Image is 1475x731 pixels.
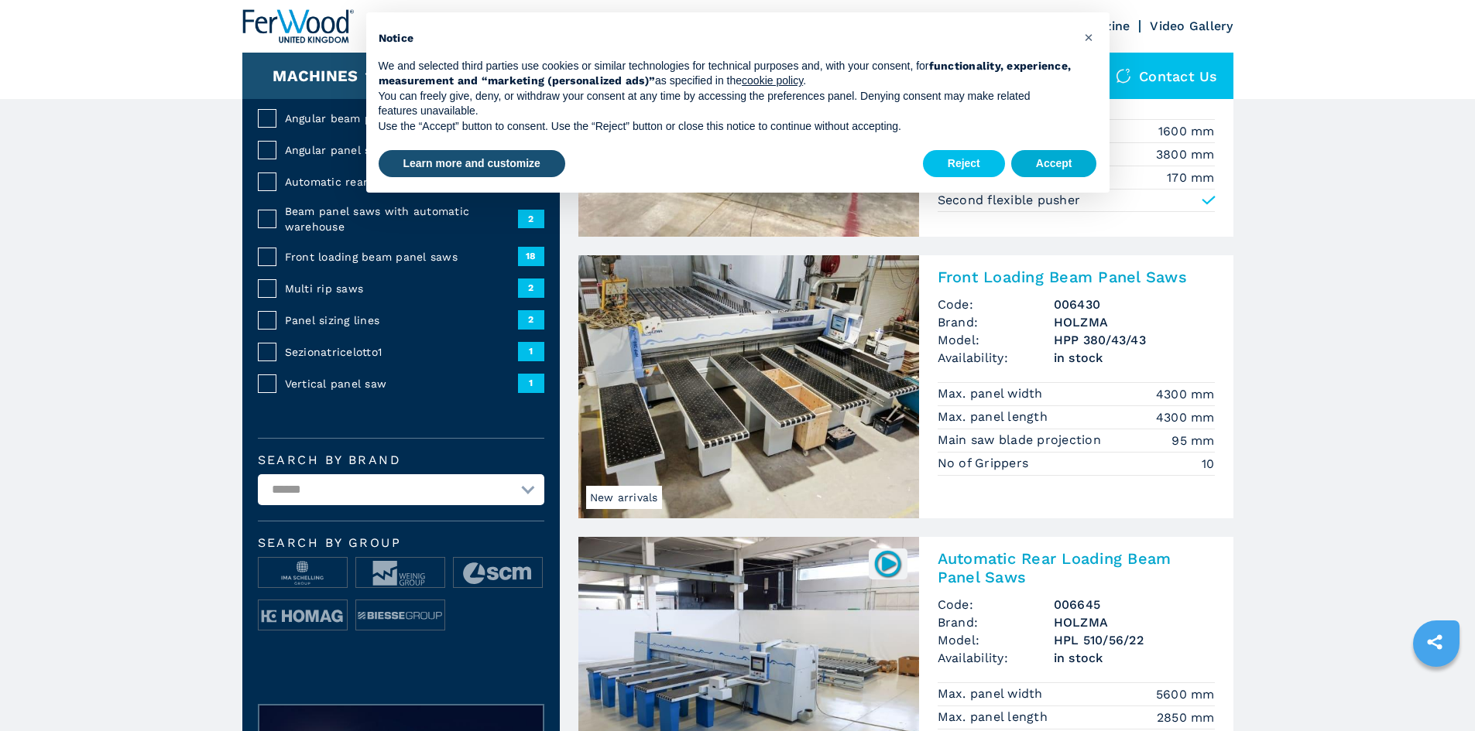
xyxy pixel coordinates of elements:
button: Accept [1011,150,1097,178]
span: in stock [1054,649,1215,667]
h3: HOLZMA [1054,313,1215,331]
label: Search by brand [258,454,544,466]
a: cookie policy [742,74,803,87]
em: 4300 mm [1156,385,1215,403]
span: in stock [1054,349,1215,367]
h2: Notice [379,31,1072,46]
img: Ferwood [242,9,354,43]
span: Code: [938,295,1054,313]
img: image [259,600,347,631]
span: Availability: [938,649,1054,667]
em: 3800 mm [1156,145,1215,163]
p: Use the “Accept” button to consent. Use the “Reject” button or close this notice to continue with... [379,119,1072,135]
span: 2 [518,310,544,329]
button: Reject [923,150,1005,178]
p: No of Grippers [938,455,1033,472]
span: Model: [938,631,1054,649]
h3: HOLZMA [1054,613,1215,631]
em: 2850 mm [1157,709,1215,726]
span: × [1084,28,1093,46]
button: Learn more and customize [379,150,565,178]
span: Availability: [938,349,1054,367]
span: 1 [518,342,544,360]
iframe: Chat [1409,661,1463,719]
span: Brand: [938,313,1054,331]
img: Front Loading Beam Panel Saws HOLZMA HPP 380/43/43 [578,255,919,518]
strong: functionality, experience, measurement and “marketing (personalized ads)” [379,60,1072,87]
span: Code: [938,596,1054,613]
p: Max. panel length [938,709,1052,726]
span: Model: [938,331,1054,349]
p: Max. panel width [938,685,1047,702]
button: Machines [273,67,358,85]
p: Max. panel length [938,408,1052,425]
img: image [454,558,542,589]
span: 18 [518,247,544,265]
em: 5600 mm [1156,685,1215,703]
button: Close this notice [1077,25,1102,50]
span: 2 [518,210,544,228]
h3: 006430 [1054,295,1215,313]
span: Search by group [258,537,544,549]
p: You can freely give, deny, or withdraw your consent at any time by accessing the preferences pane... [379,89,1072,119]
img: image [259,558,347,589]
span: Multi rip saws [285,281,518,296]
span: Vertical panel saw [285,376,518,391]
span: Angular panel saw [285,142,518,158]
p: Max. panel width [938,385,1047,402]
span: Beam panel saws with automatic warehouse [285,203,518,234]
em: 170 mm [1167,169,1215,186]
span: Angular beam panel saws [285,111,518,126]
h3: 006645 [1054,596,1215,613]
span: Front loading beam panel saws [285,249,518,265]
img: image [356,600,444,631]
h2: Automatic Rear Loading Beam Panel Saws [938,549,1215,586]
a: Video Gallery [1150,19,1233,33]
em: 95 mm [1171,432,1214,449]
span: Brand: [938,613,1054,631]
span: Panel sizing lines [285,313,518,328]
h3: HPL 510/56/22 [1054,631,1215,649]
em: 10 [1202,455,1215,473]
div: Contact us [1100,53,1233,99]
a: Front Loading Beam Panel Saws HOLZMA HPP 380/43/43New arrivalsFront Loading Beam Panel SawsCode:0... [578,255,1233,518]
p: We and selected third parties use cookies or similar technologies for technical purposes and, wit... [379,59,1072,89]
em: 1600 mm [1158,122,1215,140]
a: sharethis [1415,623,1454,661]
em: 4300 mm [1156,408,1215,426]
img: 006645 [873,548,903,579]
img: image [356,558,444,589]
p: Main saw blade projection [938,432,1106,449]
span: New arrivals [586,486,662,509]
img: Contact us [1116,68,1131,84]
span: Automatic rear loading beam panel saws [285,174,518,190]
span: 2 [518,278,544,297]
span: Sezionatricelotto1 [285,344,518,360]
h2: Front Loading Beam Panel Saws [938,268,1215,286]
span: 1 [518,374,544,392]
h3: HPP 380/43/43 [1054,331,1215,349]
